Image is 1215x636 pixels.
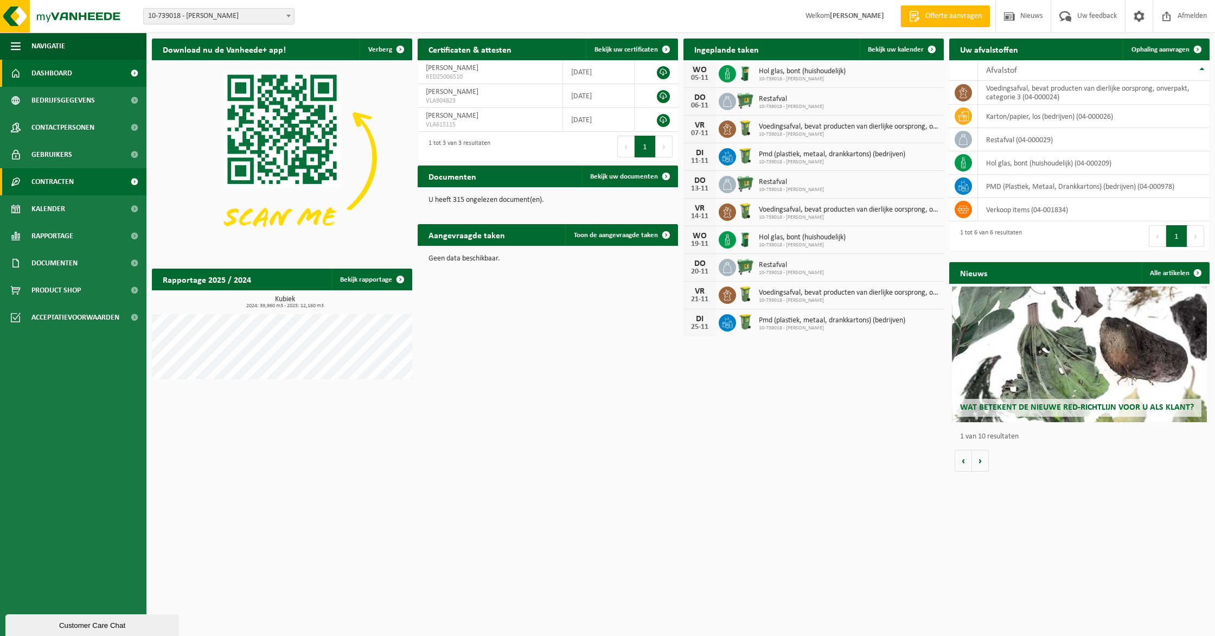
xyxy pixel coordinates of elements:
span: RED25006510 [426,73,554,81]
span: Kalender [31,195,65,222]
div: WO [689,232,711,240]
span: Hol glas, bont (huishoudelijk) [759,233,846,242]
span: Restafval [759,178,824,187]
span: Documenten [31,250,78,277]
a: Wat betekent de nieuwe RED-richtlijn voor u als klant? [952,287,1207,422]
span: Voedingsafval, bevat producten van dierlijke oorsprong, onverpakt, categorie 3 [759,206,938,214]
button: Vorige [955,450,972,472]
button: 1 [1166,225,1187,247]
span: Verberg [368,46,392,53]
span: 2024: 39,960 m3 - 2025: 12,160 m3 [157,303,412,309]
div: DO [689,176,711,185]
p: 1 van 10 resultaten [960,433,1204,441]
img: WB-0140-HPE-GN-50 [736,119,754,137]
h2: Download nu de Vanheede+ app! [152,39,297,60]
td: [DATE] [563,60,634,84]
td: PMD (Plastiek, Metaal, Drankkartons) (bedrijven) (04-000978) [978,175,1210,198]
img: WB-0140-HPE-GN-50 [736,285,754,303]
div: DO [689,259,711,268]
a: Toon de aangevraagde taken [565,224,677,246]
div: 20-11 [689,268,711,276]
div: 25-11 [689,323,711,331]
span: Pmd (plastiek, metaal, drankkartons) (bedrijven) [759,150,905,159]
span: Voedingsafval, bevat producten van dierlijke oorsprong, onverpakt, categorie 3 [759,123,938,131]
span: Pmd (plastiek, metaal, drankkartons) (bedrijven) [759,316,905,325]
span: 10-739018 - [PERSON_NAME] [759,242,846,249]
div: 07-11 [689,130,711,137]
button: Next [1187,225,1204,247]
span: 10-739018 - [PERSON_NAME] [759,76,846,82]
span: 10-739018 - [PERSON_NAME] [759,104,824,110]
span: Ophaling aanvragen [1131,46,1190,53]
span: VLA615115 [426,120,554,129]
span: 10-739018 - [PERSON_NAME] [759,187,824,193]
img: WB-0240-HPE-GN-50 [736,147,754,165]
h2: Documenten [418,166,487,187]
div: VR [689,287,711,296]
span: 10-739018 - [PERSON_NAME] [759,325,905,332]
a: Alle artikelen [1141,262,1208,284]
div: 06-11 [689,102,711,110]
span: [PERSON_NAME] [426,112,478,120]
h2: Aangevraagde taken [418,224,516,245]
span: [PERSON_NAME] [426,64,478,72]
h2: Rapportage 2025 / 2024 [152,269,262,290]
img: WB-0660-HPE-GN-01 [736,257,754,276]
span: Rapportage [31,222,73,250]
h2: Ingeplande taken [683,39,770,60]
div: 1 tot 6 van 6 resultaten [955,224,1022,248]
h2: Uw afvalstoffen [949,39,1029,60]
div: DI [689,149,711,157]
a: Bekijk uw kalender [859,39,943,60]
button: Verberg [360,39,411,60]
strong: [PERSON_NAME] [830,12,884,20]
div: VR [689,204,711,213]
button: 1 [635,136,656,157]
span: Contactpersonen [31,114,94,141]
td: [DATE] [563,84,634,108]
img: WB-0240-HPE-GN-50 [736,313,754,331]
div: 05-11 [689,74,711,82]
a: Ophaling aanvragen [1123,39,1208,60]
img: WB-0660-HPE-GN-01 [736,91,754,110]
div: WO [689,66,711,74]
span: Wat betekent de nieuwe RED-richtlijn voor u als klant? [960,403,1194,412]
div: 21-11 [689,296,711,303]
p: Geen data beschikbaar. [429,255,667,263]
span: Restafval [759,95,824,104]
span: Gebruikers [31,141,72,168]
button: Next [656,136,673,157]
h3: Kubiek [157,296,412,309]
a: Offerte aanvragen [900,5,990,27]
span: Acceptatievoorwaarden [31,304,119,331]
button: Previous [617,136,635,157]
span: Contracten [31,168,74,195]
span: Bekijk uw documenten [590,173,658,180]
span: Product Shop [31,277,81,304]
span: Afvalstof [986,66,1017,75]
button: Volgende [972,450,989,472]
h2: Certificaten & attesten [418,39,522,60]
span: 10-739018 - [PERSON_NAME] [759,214,938,221]
span: Bekijk uw kalender [868,46,924,53]
a: Bekijk uw documenten [581,166,677,187]
div: DI [689,315,711,323]
div: VR [689,121,711,130]
span: 10-739018 - RESTO BERTRAND - NUKERKE [143,8,295,24]
span: [PERSON_NAME] [426,88,478,96]
span: Bekijk uw certificaten [594,46,658,53]
span: 10-739018 - [PERSON_NAME] [759,159,905,166]
div: 13-11 [689,185,711,193]
td: voedingsafval, bevat producten van dierlijke oorsprong, onverpakt, categorie 3 (04-000024) [978,81,1210,105]
div: 11-11 [689,157,711,165]
span: 10-739018 - RESTO BERTRAND - NUKERKE [144,9,294,24]
span: VLA904823 [426,97,554,105]
td: karton/papier, los (bedrijven) (04-000026) [978,105,1210,128]
span: Bedrijfsgegevens [31,87,95,114]
img: WB-0140-HPE-GN-01 [736,63,754,82]
td: [DATE] [563,108,634,132]
span: Hol glas, bont (huishoudelijk) [759,67,846,76]
a: Bekijk rapportage [331,269,411,290]
img: WB-0140-HPE-GN-50 [736,202,754,220]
